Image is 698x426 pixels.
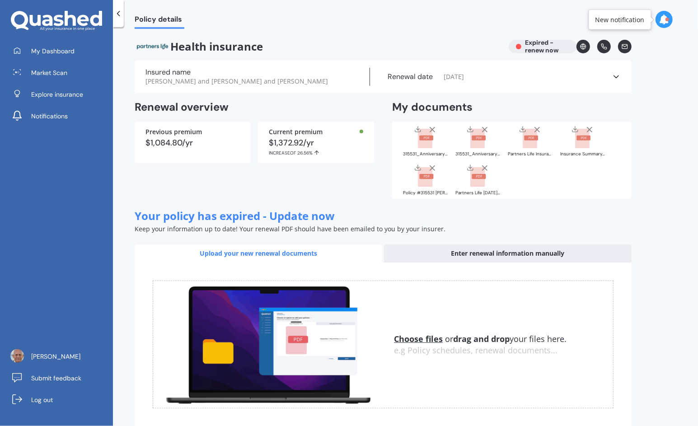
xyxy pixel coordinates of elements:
[7,347,113,365] a: [PERSON_NAME]
[145,139,240,147] div: $1,084.80/yr
[403,191,448,195] div: Policy #315531 Osborne.pdf
[135,40,170,53] img: PartnerLife.png
[145,129,240,135] div: Previous premium
[394,333,567,344] span: or your files here.
[7,391,113,409] a: Log out
[388,72,433,81] label: Renewal date
[560,152,605,156] div: Insurance Summary.pdf
[269,129,363,135] div: Current premium
[31,68,67,77] span: Market Scan
[31,47,75,56] span: My Dashboard
[384,244,632,262] div: Enter renewal information manually
[153,281,383,408] img: upload.de96410c8ce839c3fdd5.gif
[394,346,613,356] div: e.g Policy schedules, renewal documents...
[595,15,645,24] div: New notification
[7,42,113,60] a: My Dashboard
[135,208,335,223] span: Your policy has expired - Update now
[145,68,191,77] label: Insured name
[10,349,24,363] img: AOh14GjLEZeUZdmJ2_h6gKZgmyRyNgAo8z2cE5lwgBHR6w
[394,333,443,344] u: Choose files
[31,374,81,383] span: Submit feedback
[7,64,113,82] a: Market Scan
[269,150,297,156] span: INCREASE OF
[135,100,374,114] h2: Renewal overview
[455,152,501,156] div: 315531_Anniversary Letter_LRAD119667363.PDF
[403,152,448,156] div: 315531_Anniversary Letter_LRAD121746415.PDF
[7,85,113,103] a: Explore insurance
[31,395,53,404] span: Log out
[297,150,313,156] span: 26.56%
[7,107,113,125] a: Notifications
[444,72,464,81] span: [DATE]
[453,333,510,344] b: drag and drop
[31,112,68,121] span: Notifications
[135,40,501,53] span: Health insurance
[135,225,445,233] span: Keep your information up to date! Your renewal PDF should have been emailed to you by your insurer.
[269,139,363,156] div: $1,372.92/yr
[145,77,328,86] span: [PERSON_NAME] and [PERSON_NAME] and [PERSON_NAME]
[31,352,80,361] span: [PERSON_NAME]
[135,244,382,262] div: Upload your new renewal documents
[135,15,184,27] span: Policy details
[455,191,501,195] div: Partners Life Aug 21.pdf
[31,90,83,99] span: Explore insurance
[392,100,473,114] h2: My documents
[7,369,113,387] a: Submit feedback
[508,152,553,156] div: Partners Life Insurance Renewal Sep23.pdf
